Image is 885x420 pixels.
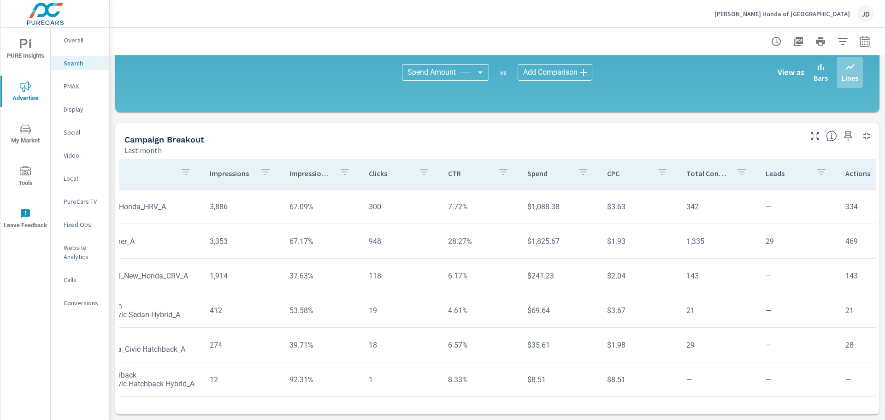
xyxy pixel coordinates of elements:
td: 6.57% [441,333,520,357]
p: Impressions [210,169,252,178]
div: Video [51,148,109,162]
td: 39.71% [282,333,361,357]
td: 7.72% [441,195,520,219]
td: Brand_New_Honda_Other_A [37,230,202,253]
p: Local [64,174,102,183]
p: Leads [766,169,808,178]
p: Video [64,151,102,160]
td: 118 [361,264,441,288]
span: Leave Feedback [3,208,47,231]
td: $35.61 [520,333,599,357]
td: 8.33% [441,368,520,391]
td: $8.51 [600,368,679,391]
td: 67.17% [282,230,361,253]
p: [PERSON_NAME] Honda of [GEOGRAPHIC_DATA] [714,10,850,18]
td: New Honda CRV Hybrid_New_Honda_CRV_A [37,264,202,288]
td: — [758,368,838,391]
div: Fixed Ops [51,218,109,231]
span: This is a summary of Search performance results by campaign. Each column can be sorted. [826,130,837,142]
td: New Honda Civic Hatchback Hybrid_New_Honda_Civic Hatchback Hybrid_A [37,363,202,396]
p: Overall [64,35,102,45]
td: 3,886 [202,195,282,219]
span: Tools [3,166,47,189]
button: "Export Report to PDF" [789,32,808,51]
p: Display [64,105,102,114]
button: Select Date Range [855,32,874,51]
h6: View as [778,68,804,77]
td: $2.04 [600,264,679,288]
p: Calls [64,275,102,284]
div: Local [51,172,109,185]
p: Clicks [369,169,411,178]
span: PURE Insights [3,39,47,61]
div: JD [857,6,874,22]
div: PureCars TV [51,195,109,208]
div: nav menu [0,28,50,240]
td: $3.63 [600,195,679,219]
p: CTR [448,169,490,178]
td: 6.17% [441,264,520,288]
td: $3.67 [600,299,679,322]
td: 948 [361,230,441,253]
p: Website Analytics [64,243,102,261]
td: New Honda Civic Sedan Hybrid_New_Honda_Civic Sedan Hybrid_A [37,294,202,326]
div: Conversions [51,296,109,310]
p: CPC [607,169,649,178]
td: $8.51 [520,368,599,391]
div: Search [51,56,109,70]
td: 300 [361,195,441,219]
td: 4.61% [441,299,520,322]
td: 92.31% [282,368,361,391]
td: — [679,368,758,391]
td: 342 [679,195,758,219]
h5: Campaign Breakout [124,135,204,144]
td: 274 [202,333,282,357]
p: Bars [814,72,828,83]
div: Spend Amount [402,64,489,81]
td: 18 [361,333,441,357]
td: 3,353 [202,230,282,253]
td: 67.09% [282,195,361,219]
td: — [758,264,838,288]
td: New Honda Civic Hatchback_New_Honda_Civic Hatchback_A [37,329,202,361]
p: Lines [842,72,858,83]
td: — [758,299,838,322]
td: 1,335 [679,230,758,253]
p: Conversions [64,298,102,308]
span: My Market [3,124,47,146]
td: 21 [679,299,758,322]
td: 19 [361,299,441,322]
div: Display [51,102,109,116]
span: Save this to your personalized report [841,129,855,143]
td: 12 [202,368,282,391]
td: $1.98 [600,333,679,357]
span: Add Comparison [523,68,578,77]
td: $241.23 [520,264,599,288]
div: Website Analytics [51,241,109,264]
p: Total Conversions [686,169,729,178]
p: Fixed Ops [64,220,102,229]
button: Make Fullscreen [808,129,822,143]
p: Impression Share [289,169,332,178]
span: Spend Amount [407,68,456,77]
span: Advertise [3,81,47,104]
td: 412 [202,299,282,322]
td: 37.63% [282,264,361,288]
div: Calls [51,273,109,287]
td: 1 [361,368,441,391]
div: Social [51,125,109,139]
div: Overall [51,33,109,47]
td: 29 [758,230,838,253]
div: Add Comparison [518,64,592,81]
td: 29 [679,333,758,357]
button: Minimize Widget [859,129,874,143]
td: — [758,195,838,219]
p: Search [64,59,102,68]
td: $1,825.67 [520,230,599,253]
td: 143 [679,264,758,288]
p: Social [64,128,102,137]
td: $1.93 [600,230,679,253]
td: 53.58% [282,299,361,322]
p: PMAX [64,82,102,91]
div: PMAX [51,79,109,93]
